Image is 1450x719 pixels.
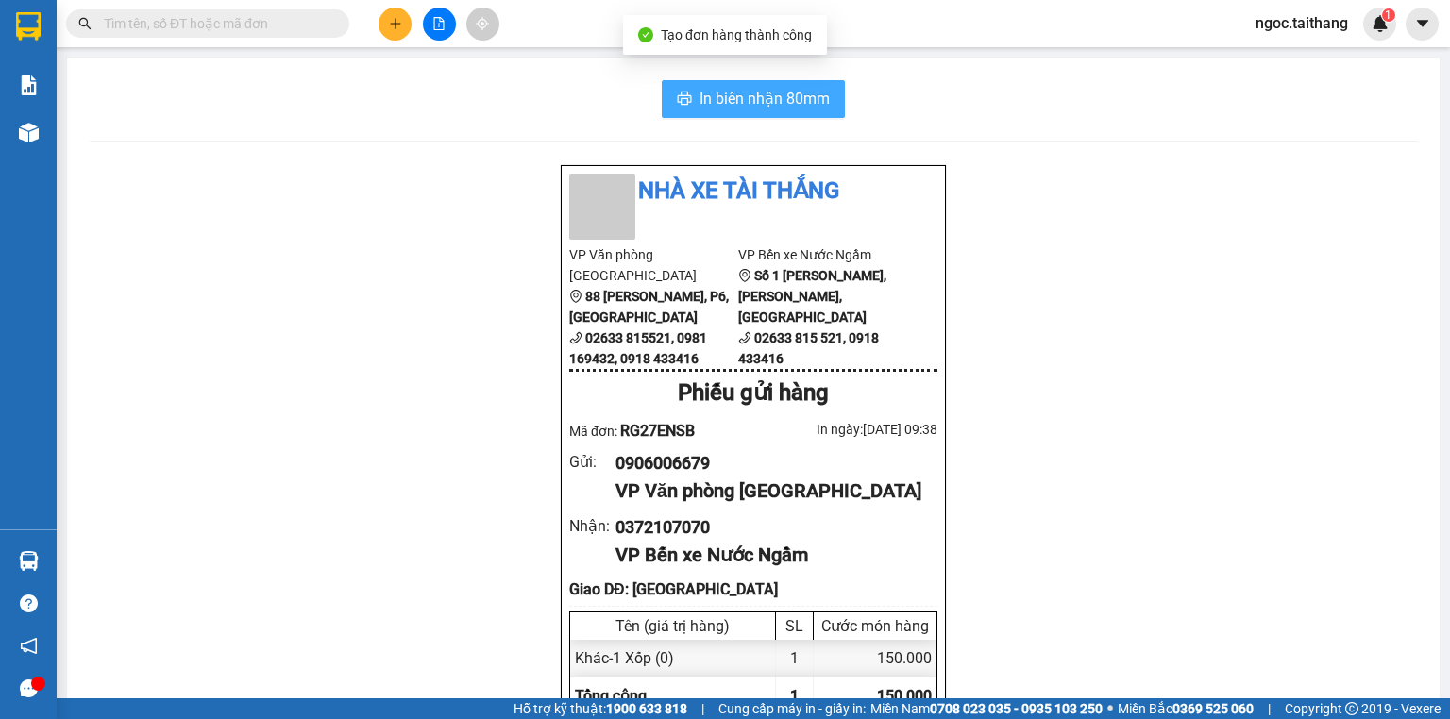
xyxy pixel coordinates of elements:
img: warehouse-icon [19,551,39,571]
span: environment [738,269,751,282]
span: Tạo đơn hàng thành công [661,27,812,42]
img: solution-icon [19,75,39,95]
button: printerIn biên nhận 80mm [662,80,845,118]
span: ngoc.taithang [1240,11,1363,35]
span: RG27ENSB [620,422,695,440]
button: caret-down [1406,8,1439,41]
div: Giao DĐ: [GEOGRAPHIC_DATA] [569,577,937,601]
div: Tên (giá trị hàng) [575,617,770,635]
div: 150.000 [814,640,936,677]
b: Số 1 [PERSON_NAME], [PERSON_NAME], [GEOGRAPHIC_DATA] [738,268,886,325]
li: Nhà xe Tài Thắng [569,174,937,209]
div: 0372107070 [615,514,922,541]
div: SL [781,617,808,635]
span: Cung cấp máy in - giấy in: [718,698,866,719]
button: file-add [423,8,456,41]
span: copyright [1345,702,1358,715]
button: plus [379,8,412,41]
span: 1 [1385,8,1391,22]
img: warehouse-icon [19,123,39,142]
div: In ngày: [DATE] 09:38 [753,419,937,440]
sup: 1 [1382,8,1395,22]
b: 02633 815521, 0981 169432, 0918 433416 [569,330,707,366]
div: Mã đơn: [569,419,753,443]
li: VP Văn phòng [GEOGRAPHIC_DATA] [569,244,738,286]
b: 02633 815 521, 0918 433416 [738,330,879,366]
li: VP Bến xe Nước Ngầm [738,244,907,265]
span: Khác - 1 Xốp (0) [575,649,674,667]
span: Miền Bắc [1118,698,1254,719]
div: Phiếu gửi hàng [569,376,937,411]
span: Hỗ trợ kỹ thuật: [514,698,687,719]
span: 150.000 [877,687,932,705]
span: plus [389,17,402,30]
span: In biên nhận 80mm [700,87,830,110]
span: search [78,17,92,30]
span: caret-down [1414,15,1431,32]
img: logo-vxr [16,12,41,41]
span: Miền Nam [870,698,1103,719]
span: phone [569,331,582,344]
input: Tìm tên, số ĐT hoặc mã đơn [104,13,327,34]
div: Nhận : [569,514,615,538]
span: printer [677,91,692,109]
span: environment [569,290,582,303]
strong: 1900 633 818 [606,701,687,716]
div: VP Bến xe Nước Ngầm [615,541,922,570]
div: 1 [776,640,814,677]
b: 88 [PERSON_NAME], P6, [GEOGRAPHIC_DATA] [569,289,729,325]
span: notification [20,637,38,655]
span: 1 [790,687,799,705]
span: Tổng cộng [575,687,647,705]
span: message [20,679,38,697]
div: Gửi : [569,450,615,474]
span: ⚪️ [1107,705,1113,712]
button: aim [466,8,499,41]
div: Cước món hàng [818,617,932,635]
span: check-circle [638,27,653,42]
strong: 0369 525 060 [1172,701,1254,716]
div: 0906006679 [615,450,922,477]
span: | [1268,698,1271,719]
span: question-circle [20,594,38,612]
img: icon-new-feature [1372,15,1389,32]
span: phone [738,331,751,344]
strong: 0708 023 035 - 0935 103 250 [930,701,1103,716]
div: VP Văn phòng [GEOGRAPHIC_DATA] [615,477,922,506]
span: file-add [432,17,446,30]
span: aim [476,17,489,30]
span: | [701,698,704,719]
